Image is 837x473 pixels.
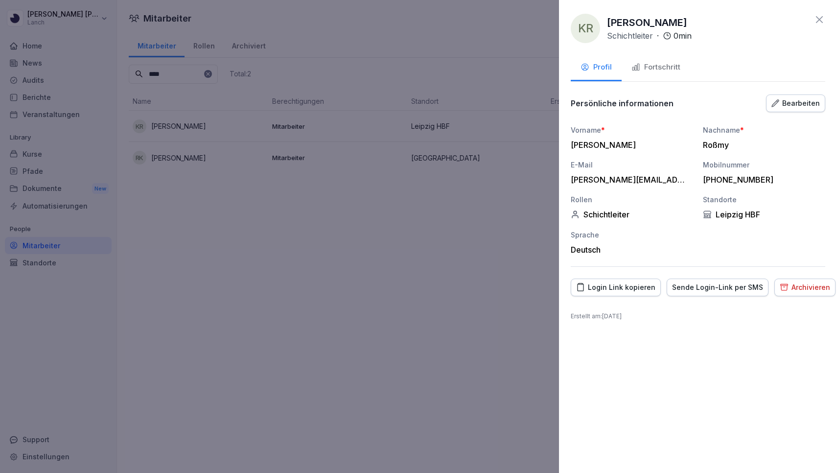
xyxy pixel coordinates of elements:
div: Roßmy [703,140,820,150]
button: Fortschritt [622,55,690,81]
div: Rollen [571,194,693,205]
button: Login Link kopieren [571,279,661,296]
div: Standorte [703,194,825,205]
p: Persönliche informationen [571,98,674,108]
div: · [607,30,692,42]
div: [PERSON_NAME] [571,140,688,150]
button: Archivieren [774,279,836,296]
div: Profil [581,62,612,73]
button: Bearbeiten [766,95,825,112]
button: Profil [571,55,622,81]
p: 0 min [674,30,692,42]
div: Bearbeiten [771,98,820,109]
p: Schichtleiter [607,30,653,42]
div: Archivieren [780,282,830,293]
div: Leipzig HBF [703,210,825,219]
div: Sprache [571,230,693,240]
div: Mobilnummer [703,160,825,170]
div: Sende Login-Link per SMS [672,282,763,293]
div: E-Mail [571,160,693,170]
div: Vorname [571,125,693,135]
div: Login Link kopieren [576,282,655,293]
div: Nachname [703,125,825,135]
button: Sende Login-Link per SMS [667,279,768,296]
div: Schichtleiter [571,210,693,219]
div: Deutsch [571,245,693,255]
p: [PERSON_NAME] [607,15,687,30]
p: Erstellt am : [DATE] [571,312,825,321]
div: [PERSON_NAME][EMAIL_ADDRESS][DOMAIN_NAME] [571,175,688,185]
div: Fortschritt [631,62,680,73]
div: KR [571,14,600,43]
div: [PHONE_NUMBER] [703,175,820,185]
